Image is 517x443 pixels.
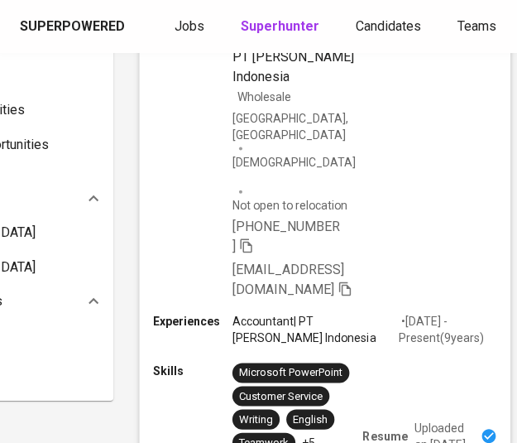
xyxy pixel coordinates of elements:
[152,363,232,379] p: Skills
[399,313,497,346] p: • [DATE] - Present ( 9 years )
[152,313,232,330] p: Experiences
[20,17,128,36] a: Superpowered
[232,110,356,143] div: [GEOGRAPHIC_DATA], [GEOGRAPHIC_DATA]
[293,412,328,427] div: English
[232,219,340,254] span: [PHONE_NUMBER]
[239,365,342,381] div: Microsoft PowerPoint
[232,313,399,346] p: Accountant | PT [PERSON_NAME] Indonesia
[241,17,323,37] a: Superhunter
[239,412,273,427] div: Writing
[175,17,208,37] a: Jobs
[20,17,125,36] div: Superpowered
[232,49,354,84] span: PT [PERSON_NAME] Indonesia
[356,17,424,37] a: Candidates
[241,18,319,34] b: Superhunter
[232,197,347,214] p: Not open to relocation
[457,17,500,37] a: Teams
[232,262,344,297] span: [EMAIL_ADDRESS][DOMAIN_NAME]
[232,153,356,186] span: [DEMOGRAPHIC_DATA]
[237,90,291,104] span: Wholesale
[356,18,421,34] span: Candidates
[175,18,204,34] span: Jobs
[239,388,323,404] div: Customer Service
[457,18,496,34] span: Teams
